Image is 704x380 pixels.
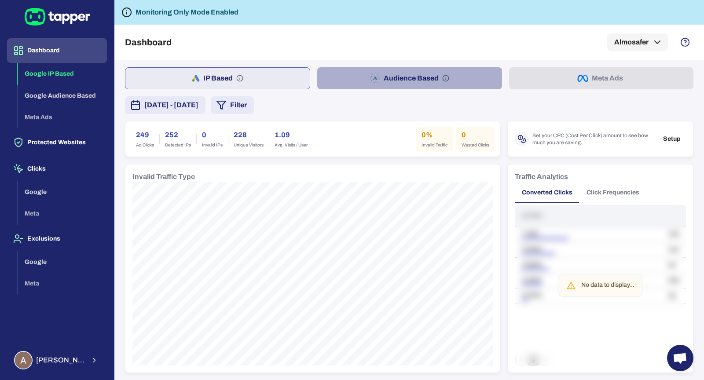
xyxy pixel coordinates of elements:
span: Ad Clicks [136,142,154,148]
span: Invalid IPs [202,142,223,148]
button: Google Audience Based [18,85,107,107]
button: Click Frequencies [579,182,646,203]
h6: 228 [234,130,264,140]
div: Open chat [667,345,693,371]
a: Google Audience Based [18,91,107,99]
div: No data to display... [581,278,634,293]
a: Protected Websites [7,138,107,146]
a: Exclusions [7,234,107,242]
h6: 0 [202,130,223,140]
span: Detected IPs [165,142,191,148]
h6: 0 [462,130,489,140]
span: Unique Visitors [234,142,264,148]
button: Google [18,181,107,203]
svg: Audience based: Search, Display, Shopping, Video Performance Max, Demand Generation [442,75,449,82]
button: Dashboard [7,38,107,63]
h6: 1.09 [275,130,308,140]
span: Wasted Clicks [462,142,489,148]
span: [DATE] - [DATE] [144,100,198,110]
button: Google IP Based [18,63,107,85]
a: Google [18,187,107,195]
h6: Invalid Traffic Type [132,172,195,182]
button: Google [18,251,107,273]
a: Google IP Based [18,69,107,77]
button: Setup [658,132,686,146]
svg: Tapper is not blocking any fraudulent activity for this domain [121,7,132,18]
a: Google [18,257,107,265]
a: Clicks [7,164,107,172]
button: Almosafer [607,33,668,51]
button: [DATE] - [DATE] [125,96,205,114]
h5: Dashboard [125,37,172,47]
h6: 0% [422,130,447,140]
span: Invalid Traffic [422,142,447,148]
img: Ahmed Sobih [15,352,32,369]
button: Protected Websites [7,130,107,155]
button: IP Based [125,67,310,89]
button: Clicks [7,157,107,181]
span: [PERSON_NAME] Sobih [36,356,85,365]
button: Audience Based [317,67,502,89]
a: Dashboard [7,46,107,54]
svg: IP based: Search, Display, and Shopping. [236,75,243,82]
button: Ahmed Sobih[PERSON_NAME] Sobih [7,347,107,373]
button: Converted Clicks [515,182,579,203]
span: Avg. Visits / User [275,142,308,148]
button: Filter [211,96,254,114]
h6: Traffic Analytics [515,172,568,182]
h6: Monitoring Only Mode Enabled [136,7,238,18]
h6: 249 [136,130,154,140]
button: Exclusions [7,227,107,251]
span: Set your CPC (Cost Per Click) amount to see how much you are saving. [532,132,654,146]
h6: 252 [165,130,191,140]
